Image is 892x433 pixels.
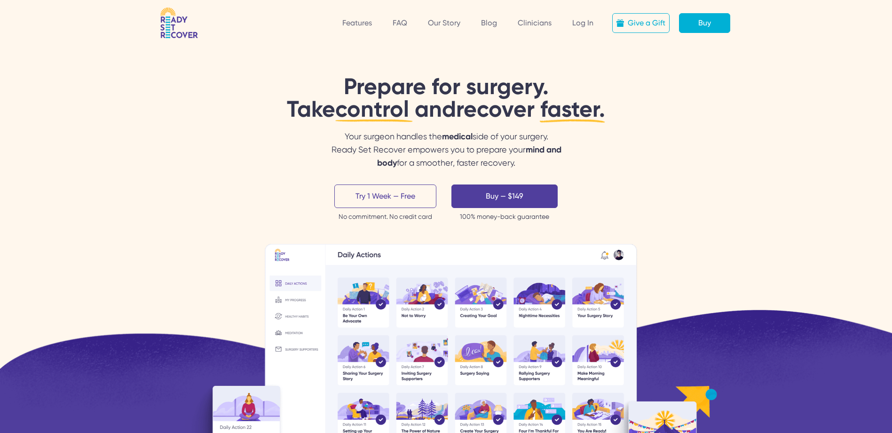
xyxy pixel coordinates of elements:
[342,18,372,27] a: Features
[460,212,549,221] div: 100% money-back guarantee
[628,17,665,29] div: Give a Gift
[287,98,605,120] div: Take and
[612,13,670,33] a: Give a Gift
[160,8,198,39] img: RSR
[377,144,561,168] span: mind and body
[287,75,605,120] h1: Prepare for surgery.
[319,130,573,169] div: Your surgeon handles the side of your surgery.
[442,131,472,142] span: medical
[481,18,497,27] a: Blog
[518,18,552,27] a: Clinicians
[339,212,432,221] div: No commitment. No credit card
[572,18,593,27] a: Log In
[393,18,407,27] a: FAQ
[679,13,730,33] a: Buy
[335,119,414,123] img: Line1
[334,184,436,208] a: Try 1 Week — Free
[451,184,558,208] a: Buy — $149
[698,17,711,29] div: Buy
[319,143,573,169] div: Ready Set Recover empowers you to prepare your for a smoother, faster recovery.
[539,116,607,127] img: Line2
[456,96,605,123] span: recover faster.
[428,18,460,27] a: Our Story
[335,96,415,123] span: control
